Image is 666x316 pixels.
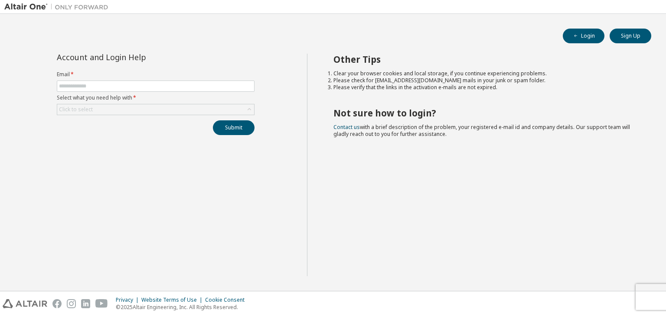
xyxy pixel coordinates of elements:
img: instagram.svg [67,299,76,308]
li: Please verify that the links in the activation e-mails are not expired. [333,84,636,91]
div: Click to select [59,106,93,113]
label: Select what you need help with [57,94,255,101]
div: Website Terms of Use [141,297,205,303]
div: Privacy [116,297,141,303]
div: Account and Login Help [57,54,215,61]
li: Please check for [EMAIL_ADDRESS][DOMAIN_NAME] mails in your junk or spam folder. [333,77,636,84]
h2: Other Tips [333,54,636,65]
img: youtube.svg [95,299,108,308]
div: Cookie Consent [205,297,250,303]
p: © 2025 Altair Engineering, Inc. All Rights Reserved. [116,303,250,311]
button: Submit [213,120,255,135]
div: Click to select [57,104,254,115]
button: Login [563,29,604,43]
li: Clear your browser cookies and local storage, if you continue experiencing problems. [333,70,636,77]
img: Altair One [4,3,113,11]
button: Sign Up [610,29,651,43]
img: linkedin.svg [81,299,90,308]
label: Email [57,71,255,78]
span: with a brief description of the problem, your registered e-mail id and company details. Our suppo... [333,123,630,138]
img: facebook.svg [52,299,62,308]
img: altair_logo.svg [3,299,47,308]
h2: Not sure how to login? [333,107,636,119]
a: Contact us [333,123,360,131]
